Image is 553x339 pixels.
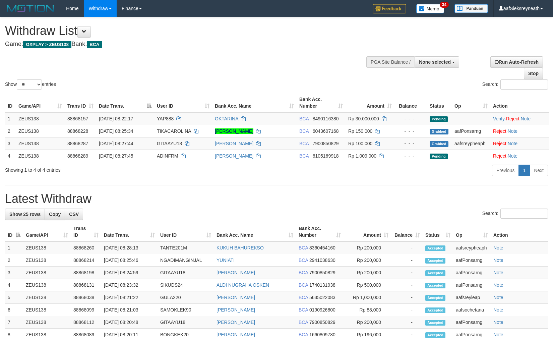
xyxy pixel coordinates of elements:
[506,116,519,121] a: Reject
[299,128,309,134] span: BCA
[394,93,427,112] th: Balance
[299,295,308,300] span: BCA
[391,241,423,254] td: -
[215,141,253,146] a: [PERSON_NAME]
[217,295,255,300] a: [PERSON_NAME]
[490,56,543,68] a: Run Auto-Refresh
[493,141,506,146] a: Reject
[490,112,549,125] td: · ·
[215,116,238,121] a: OKTARINA
[373,4,406,13] img: Feedback.jpg
[16,137,65,150] td: ZEUS138
[5,125,16,137] td: 2
[158,241,214,254] td: TANTE201M
[348,141,372,146] span: Rp 100.000
[23,41,71,48] span: OXPLAY > ZEUS138
[518,165,530,176] a: 1
[391,304,423,316] td: -
[391,267,423,279] td: -
[5,164,226,173] div: Showing 1 to 4 of 4 entries
[309,332,335,337] span: Copy 1660809780 to clipboard
[101,316,158,329] td: [DATE] 08:20:48
[16,93,65,112] th: Game/API: activate to sort column ascending
[299,141,309,146] span: BCA
[452,137,490,150] td: aafsreypheaph
[492,165,519,176] a: Previous
[299,116,309,121] span: BCA
[427,93,452,112] th: Status
[500,79,548,90] input: Search:
[154,93,212,112] th: User ID: activate to sort column ascending
[217,320,255,325] a: [PERSON_NAME]
[493,128,506,134] a: Reject
[101,222,158,241] th: Date Trans.: activate to sort column ascending
[299,307,308,313] span: BCA
[493,116,505,121] a: Verify
[309,258,335,263] span: Copy 2941038630 to clipboard
[344,254,391,267] td: Rp 200,000
[5,241,23,254] td: 1
[158,222,214,241] th: User ID: activate to sort column ascending
[5,316,23,329] td: 7
[453,254,491,267] td: aafPonsarng
[430,141,448,147] span: Grabbed
[524,68,543,79] a: Stop
[5,3,56,13] img: MOTION_logo.png
[419,59,451,65] span: None selected
[17,79,42,90] select: Showentries
[453,279,491,291] td: aafPonsarng
[309,295,335,300] span: Copy 5635022083 to clipboard
[425,307,445,313] span: Accepted
[493,153,506,159] a: Reject
[397,115,424,122] div: - - -
[158,304,214,316] td: SAMOKLEK90
[490,125,549,137] td: ·
[101,241,158,254] td: [DATE] 08:28:13
[157,153,178,159] span: ADINFRM
[508,141,518,146] a: Note
[65,209,83,220] a: CSV
[217,270,255,275] a: [PERSON_NAME]
[71,267,101,279] td: 88868198
[299,153,309,159] span: BCA
[453,304,491,316] td: aafsochetana
[23,304,71,316] td: ZEUS138
[491,222,548,241] th: Action
[5,137,16,150] td: 3
[493,282,503,288] a: Note
[69,212,79,217] span: CSV
[5,222,23,241] th: ID: activate to sort column descending
[5,254,23,267] td: 2
[71,222,101,241] th: Trans ID: activate to sort column ascending
[344,279,391,291] td: Rp 500,000
[425,295,445,301] span: Accepted
[490,150,549,162] td: ·
[217,282,269,288] a: ALDI NUGRAHA OSKEN
[67,128,88,134] span: 88868228
[346,93,394,112] th: Amount: activate to sort column ascending
[493,320,503,325] a: Note
[65,93,96,112] th: Trans ID: activate to sort column ascending
[299,332,308,337] span: BCA
[157,141,182,146] span: GITAAYU18
[299,258,308,263] span: BCA
[71,316,101,329] td: 88868112
[99,128,133,134] span: [DATE] 08:25:34
[493,295,503,300] a: Note
[430,129,448,134] span: Grabbed
[157,128,191,134] span: TIKACAROLINA
[5,192,548,206] h1: Latest Withdraw
[214,222,296,241] th: Bank Acc. Name: activate to sort column ascending
[16,150,65,162] td: ZEUS138
[45,209,65,220] a: Copy
[344,222,391,241] th: Amount: activate to sort column ascending
[158,267,214,279] td: GITAAYU18
[23,267,71,279] td: ZEUS138
[296,222,344,241] th: Bank Acc. Number: activate to sort column ascending
[217,258,235,263] a: YUNIATI
[440,2,449,8] span: 34
[391,222,423,241] th: Balance: activate to sort column ascending
[5,267,23,279] td: 3
[96,93,154,112] th: Date Trans.: activate to sort column descending
[158,254,214,267] td: NGADIMANGINJAL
